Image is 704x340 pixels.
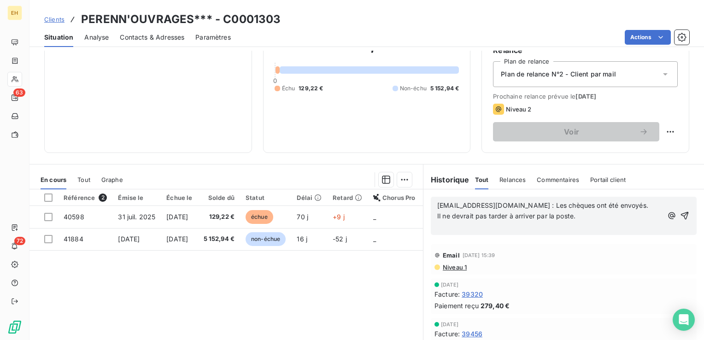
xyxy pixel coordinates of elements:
[441,322,458,327] span: [DATE]
[493,93,678,100] span: Prochaine relance prévue le
[195,33,231,42] span: Paramètres
[64,213,84,221] span: 40598
[246,210,273,224] span: échue
[333,235,347,243] span: -52 j
[273,77,277,84] span: 0
[64,235,83,243] span: 41884
[493,122,659,141] button: Voir
[118,194,155,201] div: Émise le
[423,174,469,185] h6: Historique
[101,176,123,183] span: Graphe
[7,320,22,334] img: Logo LeanPay
[673,309,695,331] div: Open Intercom Messenger
[166,194,192,201] div: Échue le
[499,176,526,183] span: Relances
[506,106,531,113] span: Niveau 2
[166,213,188,221] span: [DATE]
[625,30,671,45] button: Actions
[13,88,25,97] span: 63
[44,15,65,24] a: Clients
[481,301,510,311] span: 279,40 €
[434,289,460,299] span: Facture :
[166,235,188,243] span: [DATE]
[434,301,479,311] span: Paiement reçu
[373,194,416,201] div: Chorus Pro
[373,213,376,221] span: _
[373,235,376,243] span: _
[99,193,107,202] span: 2
[501,70,616,79] span: Plan de relance N°2 - Client par mail
[246,194,286,201] div: Statut
[400,84,427,93] span: Non-échu
[434,329,460,339] span: Facture :
[41,176,66,183] span: En cours
[333,213,345,221] span: +9 j
[297,213,308,221] span: 70 j
[118,235,140,243] span: [DATE]
[84,33,109,42] span: Analyse
[575,93,596,100] span: [DATE]
[204,234,235,244] span: 5 152,94 €
[299,84,323,93] span: 129,22 €
[282,84,295,93] span: Échu
[64,193,107,202] div: Référence
[590,176,626,183] span: Portail client
[443,252,460,259] span: Email
[204,212,235,222] span: 129,22 €
[463,252,495,258] span: [DATE] 15:39
[441,282,458,287] span: [DATE]
[462,329,482,339] span: 39456
[504,128,639,135] span: Voir
[537,176,579,183] span: Commentaires
[120,33,184,42] span: Contacts & Adresses
[118,213,155,221] span: 31 juil. 2025
[44,16,65,23] span: Clients
[442,264,467,271] span: Niveau 1
[14,237,25,245] span: 72
[430,84,459,93] span: 5 152,94 €
[437,201,648,209] span: [EMAIL_ADDRESS][DOMAIN_NAME] : Les chèques ont été envoyés.
[333,194,362,201] div: Retard
[77,176,90,183] span: Tout
[437,212,575,220] span: Il ne devrait pas tarder à arriver par la poste.
[204,194,235,201] div: Solde dû
[44,33,73,42] span: Situation
[246,232,286,246] span: non-échue
[7,6,22,20] div: EH
[475,176,489,183] span: Tout
[462,289,483,299] span: 39320
[297,194,322,201] div: Délai
[81,11,281,28] h3: PERENN'OUVRAGES*** - C0001303
[297,235,307,243] span: 16 j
